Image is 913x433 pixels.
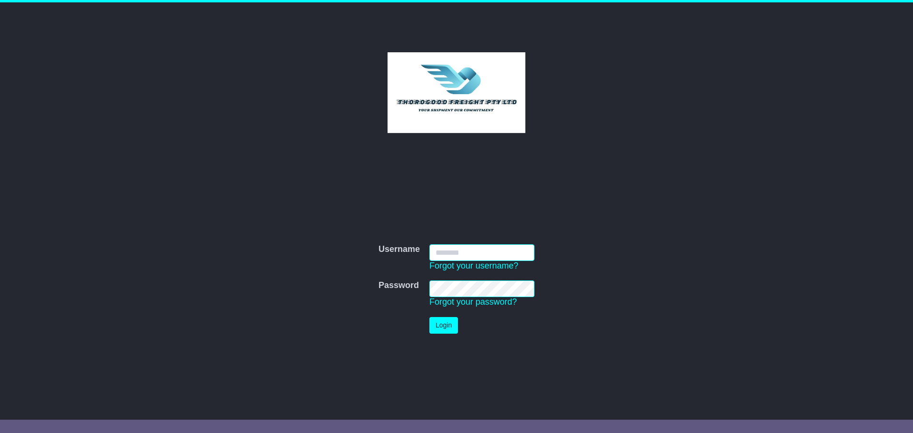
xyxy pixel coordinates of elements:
[429,297,517,307] a: Forgot your password?
[379,280,419,291] label: Password
[429,317,458,334] button: Login
[388,52,526,133] img: Thorogood Freight Pty Ltd
[429,261,518,270] a: Forgot your username?
[379,244,420,255] label: Username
